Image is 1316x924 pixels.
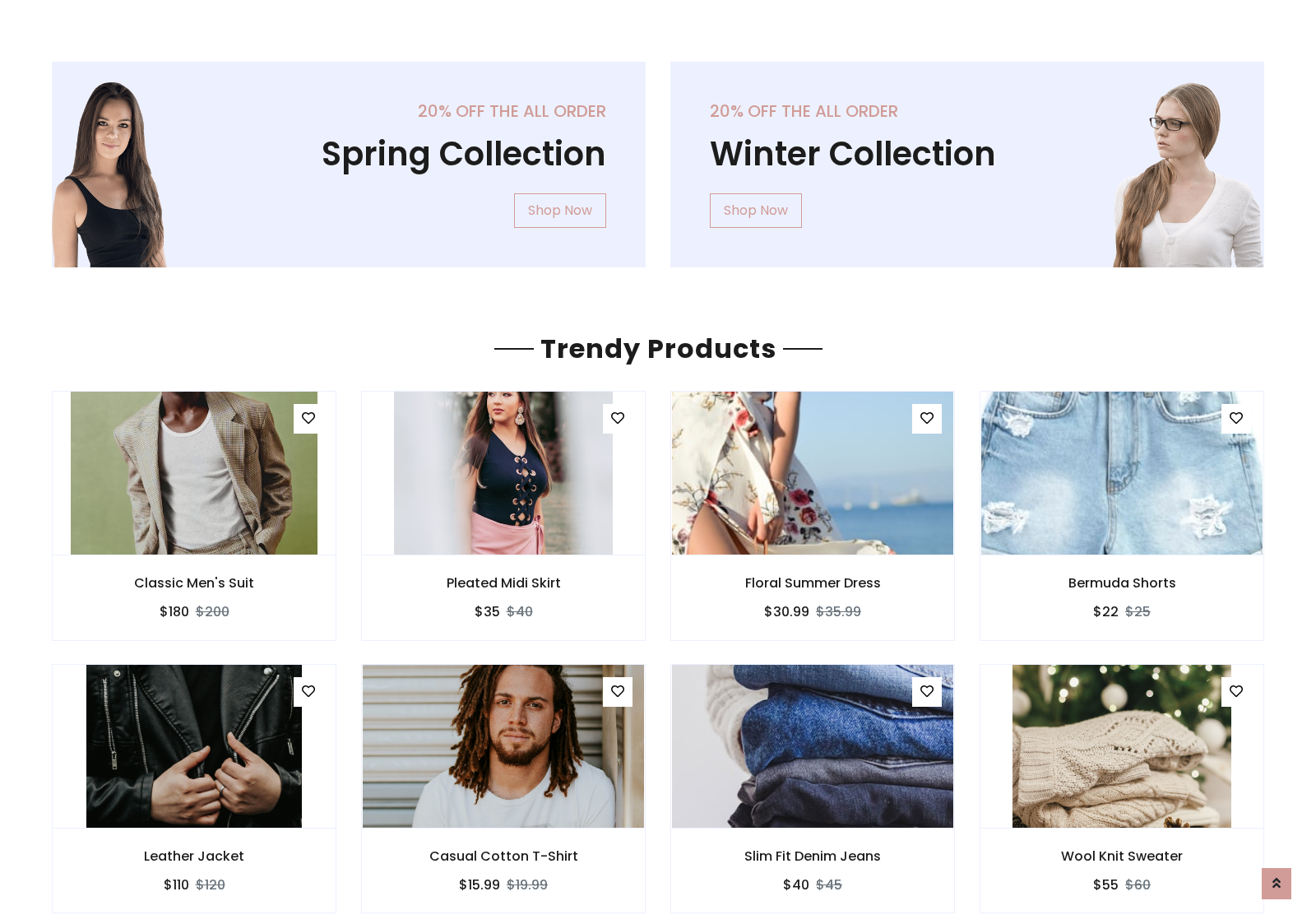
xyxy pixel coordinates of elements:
[816,875,842,894] del: $45
[710,101,1225,121] h5: 20% off the all order
[196,875,225,894] del: $120
[160,604,189,620] h6: $180
[764,604,809,620] h6: $30.99
[362,848,645,864] h6: Casual Cotton T-Shirt
[1093,604,1119,620] h6: $22
[507,875,548,894] del: $19.99
[196,602,229,621] del: $200
[1093,877,1119,893] h6: $55
[53,575,336,591] h6: Classic Men's Suit
[671,575,954,591] h6: Floral Summer Dress
[507,602,533,621] del: $40
[783,877,809,893] h6: $40
[1125,875,1151,894] del: $60
[980,575,1263,591] h6: Bermuda Shorts
[710,193,802,228] a: Shop Now
[816,602,861,621] del: $35.99
[534,330,783,367] span: Trendy Products
[475,604,500,620] h6: $35
[164,877,189,893] h6: $110
[980,848,1263,864] h6: Wool Knit Sweater
[53,848,336,864] h6: Leather Jacket
[91,101,606,121] h5: 20% off the all order
[514,193,606,228] a: Shop Now
[459,877,500,893] h6: $15.99
[710,134,1225,174] h1: Winter Collection
[362,575,645,591] h6: Pleated Midi Skirt
[1125,602,1151,621] del: $25
[671,848,954,864] h6: Slim Fit Denim Jeans
[91,134,606,174] h1: Spring Collection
